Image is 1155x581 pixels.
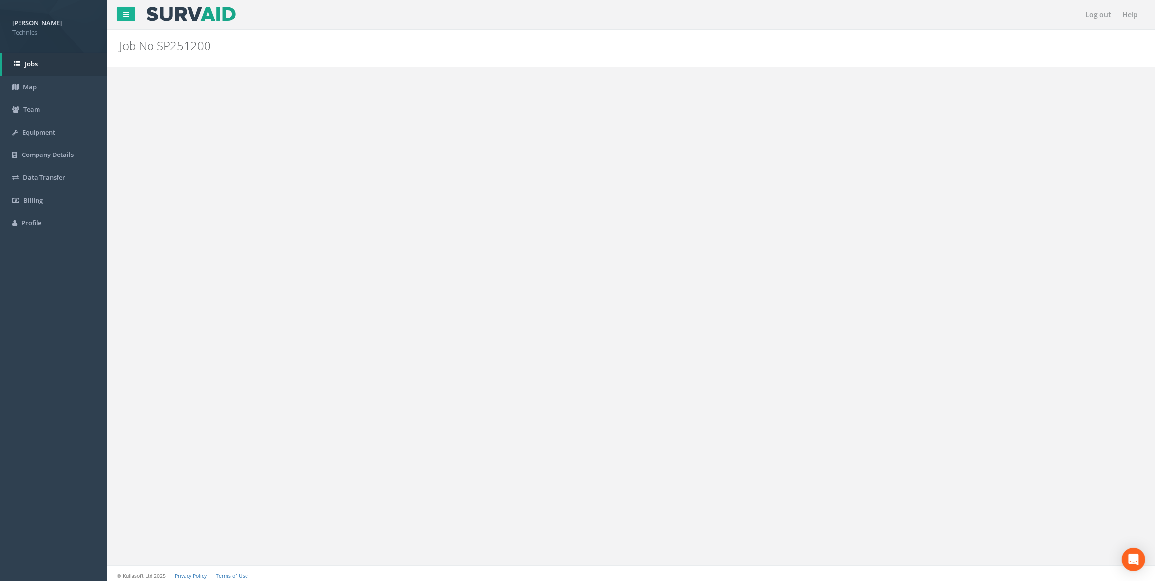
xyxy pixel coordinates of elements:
span: Data Transfer [23,173,65,182]
span: Technics [12,28,95,37]
small: © Kullasoft Ltd 2025 [117,572,166,579]
span: Team [23,105,40,114]
strong: [PERSON_NAME] [12,19,62,27]
a: [PERSON_NAME] Technics [12,16,95,37]
span: Equipment [22,128,55,136]
span: Jobs [25,59,38,68]
span: Map [23,82,37,91]
a: Privacy Policy [175,572,207,579]
a: Terms of Use [216,572,248,579]
a: Jobs [2,53,107,76]
h2: Job No SP251200 [119,39,970,52]
div: Open Intercom Messenger [1122,548,1145,571]
span: Profile [21,218,41,227]
span: Company Details [22,150,74,159]
span: Billing [23,196,43,205]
